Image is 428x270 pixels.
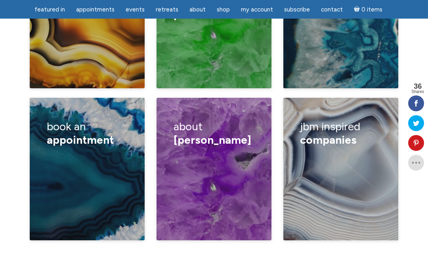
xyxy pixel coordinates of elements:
span: [PERSON_NAME] [174,133,251,146]
i: Cart [354,6,361,13]
span: Events [126,6,145,13]
a: Appointments [71,2,119,17]
span: Shop [217,6,230,13]
a: Cart0 items [349,1,387,17]
a: Subscribe [279,2,315,17]
h3: about [174,114,255,152]
a: Retreats [151,2,183,17]
a: My Account [236,2,278,17]
span: 36 [411,83,424,90]
a: About [185,2,210,17]
span: Appointments [76,6,115,13]
span: 0 items [361,7,382,13]
a: Contact [316,2,348,17]
h3: book an [47,114,128,152]
span: Contact [321,6,343,13]
h3: jbm inspired [300,114,381,152]
span: Retreats [156,6,178,13]
span: My Account [241,6,273,13]
span: appointment [47,133,114,146]
a: Events [121,2,149,17]
span: About [189,6,206,13]
a: Shop [212,2,235,17]
a: featured in [30,2,70,17]
span: Companies [300,133,357,146]
span: Subscribe [284,6,310,13]
span: Shares [411,90,424,94]
span: featured in [34,6,65,13]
